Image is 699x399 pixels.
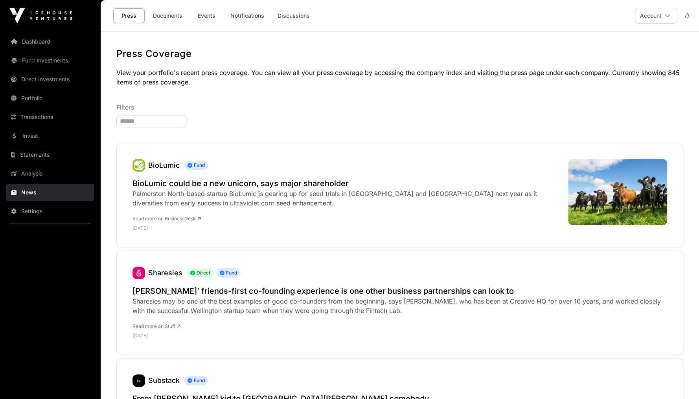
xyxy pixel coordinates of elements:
[6,71,94,88] a: Direct Investments
[272,8,315,23] a: Discussions
[217,268,240,278] span: Fund
[148,8,188,23] a: Documents
[113,8,145,23] a: Press
[148,161,180,169] a: BioLumic
[187,268,213,278] span: Direct
[660,361,699,399] iframe: Chat Widget
[132,159,145,172] a: BioLumic
[6,52,94,69] a: Fund Investments
[6,90,94,107] a: Portfolio
[184,161,208,170] span: Fund
[132,286,667,297] a: [PERSON_NAME]’ friends-first co-founding experience is one other business partnerships can look to
[191,8,222,23] a: Events
[6,184,94,201] a: News
[9,8,72,24] img: Icehouse Ventures Logo
[6,33,94,50] a: Dashboard
[132,374,145,387] a: Substack
[116,102,683,112] p: Filters
[116,48,683,60] h1: Press Coverage
[6,146,94,163] a: Statements
[6,203,94,220] a: Settings
[132,333,667,339] p: [DATE]
[116,68,683,87] p: View your portfolio's recent press coverage. You can view all your press coverage by accessing th...
[132,178,560,189] a: BioLumic could be a new unicorn, says major shareholder
[132,189,560,208] div: Palmerston North-based startup BioLumic is gearing up for seed trials in [GEOGRAPHIC_DATA] and [G...
[132,159,145,172] img: 0_ooS1bY_400x400.png
[132,323,180,329] a: Read more on Stuff
[568,159,667,225] img: Landscape-shot-of-cows-of-farm-L.jpg
[6,165,94,182] a: Analysis
[132,267,145,279] a: Sharesies
[184,376,208,385] span: Fund
[225,8,269,23] a: Notifications
[148,376,180,384] a: Substack
[6,108,94,126] a: Transactions
[132,216,201,221] a: Read more on BusinessDesk
[132,374,145,387] img: substack435.png
[132,225,560,231] p: [DATE]
[132,267,145,279] img: sharesies_logo.jpeg
[132,297,667,315] div: Sharesies may be one of the best examples of good co-founders from the beginning, says [PERSON_NA...
[148,269,182,277] a: Sharesies
[635,8,677,24] button: Account
[6,127,94,145] a: Invest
